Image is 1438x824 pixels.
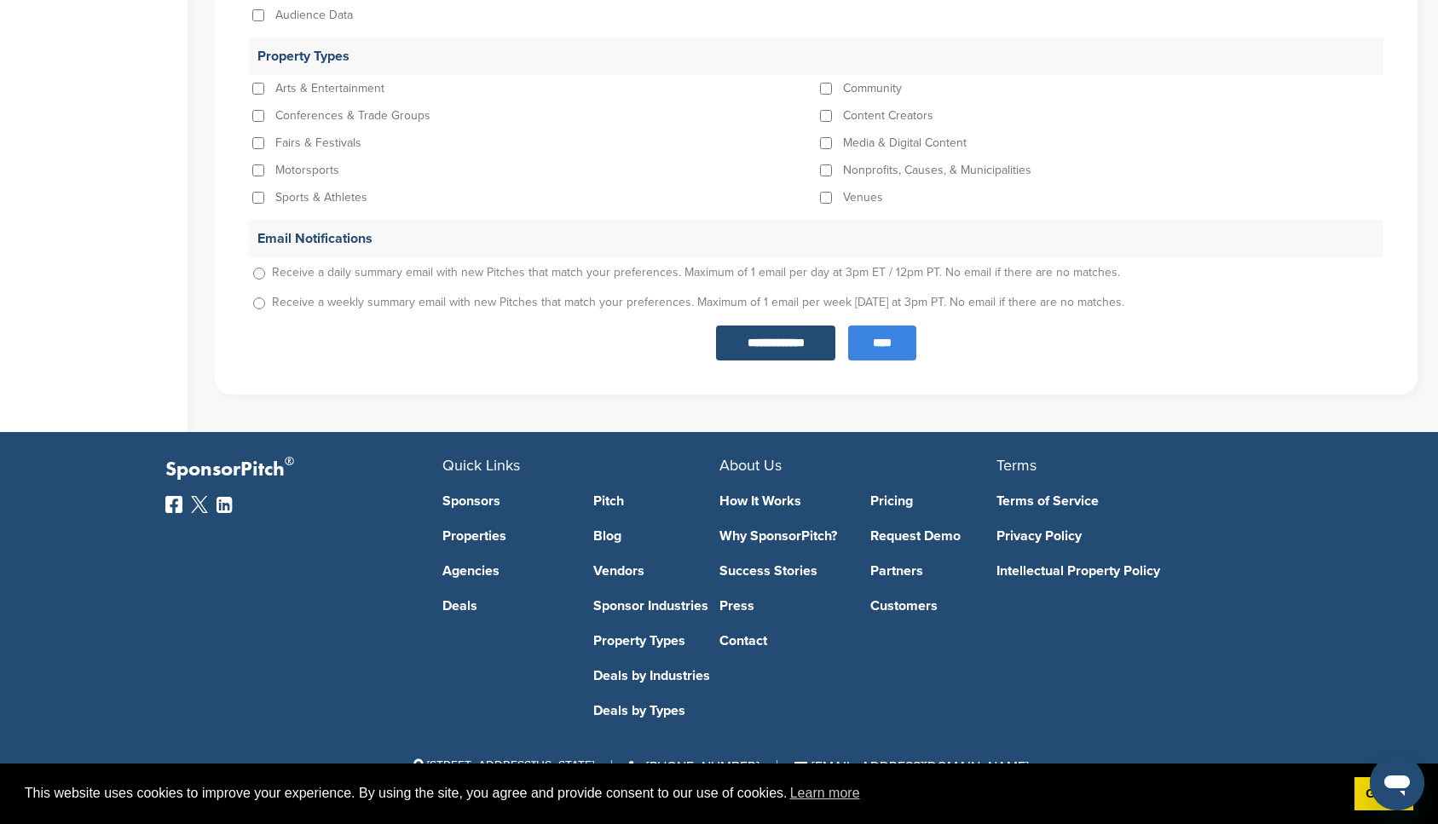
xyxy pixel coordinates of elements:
span: Quick Links [442,456,520,475]
a: How It Works [719,494,846,508]
p: Conferences & Trade Groups [275,102,430,130]
a: Press [719,599,846,613]
iframe: Button to launch messaging window [1370,756,1424,810]
a: learn more about cookies [788,781,863,806]
p: Receive a weekly summary email with new Pitches that match your preferences. Maximum of 1 email p... [272,287,1124,317]
a: Property Types [593,634,719,648]
p: Fairs & Festivals [275,130,361,157]
p: Nonprofits, Causes, & Municipalities [843,157,1031,184]
a: Deals [442,599,569,613]
a: Vendors [593,564,719,578]
a: Properties [442,529,569,543]
a: Sponsor Industries [593,599,719,613]
p: Sports & Athletes [275,184,367,211]
a: Deals by Industries [593,669,719,683]
img: Facebook [165,496,182,513]
span: [STREET_ADDRESS][US_STATE] [410,758,594,773]
img: Twitter [191,496,208,513]
a: [EMAIL_ADDRESS][DOMAIN_NAME] [794,758,1029,775]
a: Pricing [870,494,996,508]
a: Terms of Service [996,494,1248,508]
a: Sponsors [442,494,569,508]
a: Partners [870,564,996,578]
p: Venues [843,184,883,211]
a: [PHONE_NUMBER] [629,758,759,775]
span: Terms [996,456,1037,475]
p: SponsorPitch [165,458,442,482]
p: Media & Digital Content [843,130,967,157]
a: Success Stories [719,564,846,578]
a: Why SponsorPitch? [719,529,846,543]
p: Audience Data [275,2,353,29]
a: dismiss cookie message [1354,777,1413,811]
a: Pitch [593,494,719,508]
span: ® [285,451,294,472]
a: Blog [593,529,719,543]
p: Email Notifications [249,220,1383,257]
p: Content Creators [843,102,933,130]
span: About Us [719,456,782,475]
p: Community [843,75,902,102]
a: Agencies [442,564,569,578]
p: Arts & Entertainment [275,75,384,102]
p: Motorsports [275,157,339,184]
a: Deals by Types [593,704,719,717]
p: Property Types [249,37,1383,75]
a: Intellectual Property Policy [996,564,1248,578]
a: Request Demo [870,529,996,543]
a: Contact [719,634,846,648]
a: Customers [870,599,996,613]
span: This website uses cookies to improve your experience. By using the site, you agree and provide co... [25,781,1341,806]
a: Privacy Policy [996,529,1248,543]
p: Receive a daily summary email with new Pitches that match your preferences. Maximum of 1 email pe... [272,257,1120,287]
